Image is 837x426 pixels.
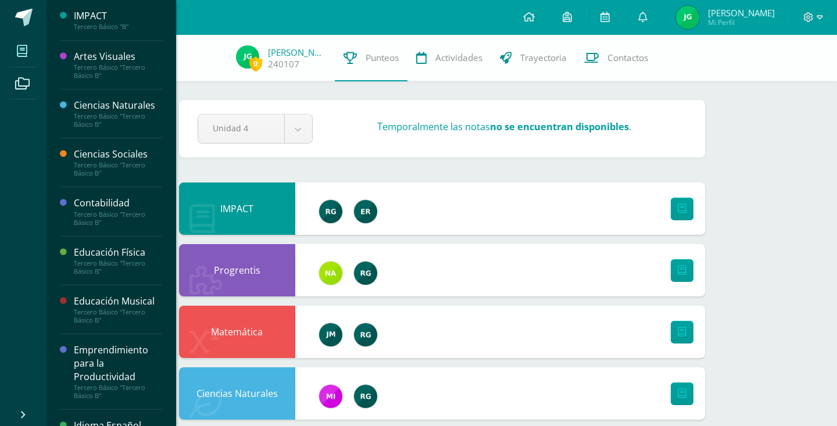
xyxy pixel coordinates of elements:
strong: no se encuentran disponibles [490,120,629,133]
a: Educación FísicaTercero Básico "Tercero Básico B" [74,246,162,275]
img: e71b507b6b1ebf6fbe7886fc31de659d.png [319,385,342,408]
a: Punteos [335,35,407,81]
span: Punteos [366,52,399,64]
div: Tercero Básico "Tercero Básico B" [74,63,162,80]
a: IMPACTTercero Básico "B" [74,9,162,31]
div: Emprendimiento para la Productividad [74,343,162,384]
span: [PERSON_NAME] [708,7,775,19]
div: IMPACT [74,9,162,23]
a: ContabilidadTercero Básico "Tercero Básico B" [74,196,162,226]
div: Contabilidad [74,196,162,210]
div: Tercero Básico "Tercero Básico B" [74,308,162,324]
div: Ciencias Naturales [74,99,162,112]
img: 24ef3269677dd7dd963c57b86ff4a022.png [354,262,377,285]
img: 35a337993bdd6a3ef9ef2b9abc5596bd.png [319,262,342,285]
span: Contactos [607,52,648,64]
img: 24ef3269677dd7dd963c57b86ff4a022.png [354,323,377,346]
span: Trayectoria [520,52,567,64]
img: 024bd0dec99b9116a7f39356871595d1.png [236,45,259,69]
h3: Temporalmente las notas . [377,120,631,133]
div: Tercero Básico "Tercero Básico B" [74,259,162,275]
img: 43406b00e4edbe00e0fe2658b7eb63de.png [354,200,377,223]
div: Tercero Básico "Tercero Básico B" [74,384,162,400]
img: 24ef3269677dd7dd963c57b86ff4a022.png [354,385,377,408]
a: Contactos [575,35,657,81]
span: Actividades [435,52,482,64]
div: Matemática [179,306,295,358]
div: Educación Física [74,246,162,259]
a: Ciencias NaturalesTercero Básico "Tercero Básico B" [74,99,162,128]
a: [PERSON_NAME] [268,46,326,58]
a: 240107 [268,58,299,70]
img: 6bd1f88eaa8f84a993684add4ac8f9ce.png [319,323,342,346]
div: Ciencias Sociales [74,148,162,161]
a: Ciencias SocialesTercero Básico "Tercero Básico B" [74,148,162,177]
div: Ciencias Naturales [179,367,295,420]
div: IMPACT [179,182,295,235]
img: 24ef3269677dd7dd963c57b86ff4a022.png [319,200,342,223]
a: Trayectoria [491,35,575,81]
div: Educación Musical [74,295,162,308]
div: Artes Visuales [74,50,162,63]
div: Tercero Básico "Tercero Básico B" [74,161,162,177]
div: Progrentis [179,244,295,296]
div: Tercero Básico "Tercero Básico B" [74,112,162,128]
img: 024bd0dec99b9116a7f39356871595d1.png [676,6,699,29]
div: Tercero Básico "B" [74,23,162,31]
a: Unidad 4 [198,114,312,143]
span: Unidad 4 [213,114,270,142]
a: Emprendimiento para la ProductividadTercero Básico "Tercero Básico B" [74,343,162,400]
div: Tercero Básico "Tercero Básico B" [74,210,162,227]
a: Educación MusicalTercero Básico "Tercero Básico B" [74,295,162,324]
span: 0 [249,56,262,71]
span: Mi Perfil [708,17,775,27]
a: Actividades [407,35,491,81]
a: Artes VisualesTercero Básico "Tercero Básico B" [74,50,162,80]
